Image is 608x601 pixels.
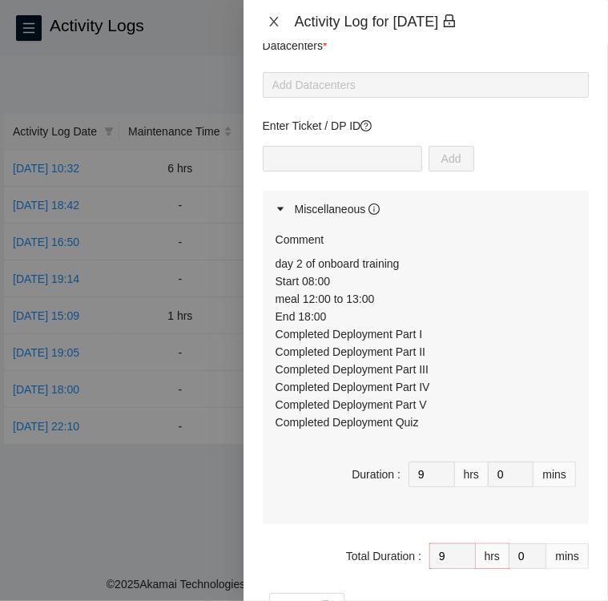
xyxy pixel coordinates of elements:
div: hrs [476,543,509,569]
div: mins [546,543,589,569]
span: close [268,15,280,28]
div: Miscellaneous [295,200,381,218]
span: lock [442,14,457,28]
span: info-circle [368,204,380,215]
label: Comment [276,231,324,248]
div: Total Duration : [346,547,421,565]
button: Add [429,146,474,171]
button: Close [263,14,285,30]
span: caret-right [276,204,285,214]
div: hrs [455,462,489,487]
p: day 2 of onboard training Start 08:00 meal 12:00 to 13:00 End 18:00 Completed Deployment Part I C... [276,255,576,431]
p: Enter Ticket / DP ID [263,117,589,135]
span: question-circle [360,120,372,131]
div: Activity Log for [DATE] [295,13,589,30]
div: mins [534,462,576,487]
div: Miscellaneous info-circle [263,191,589,228]
div: Duration : [352,466,401,483]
